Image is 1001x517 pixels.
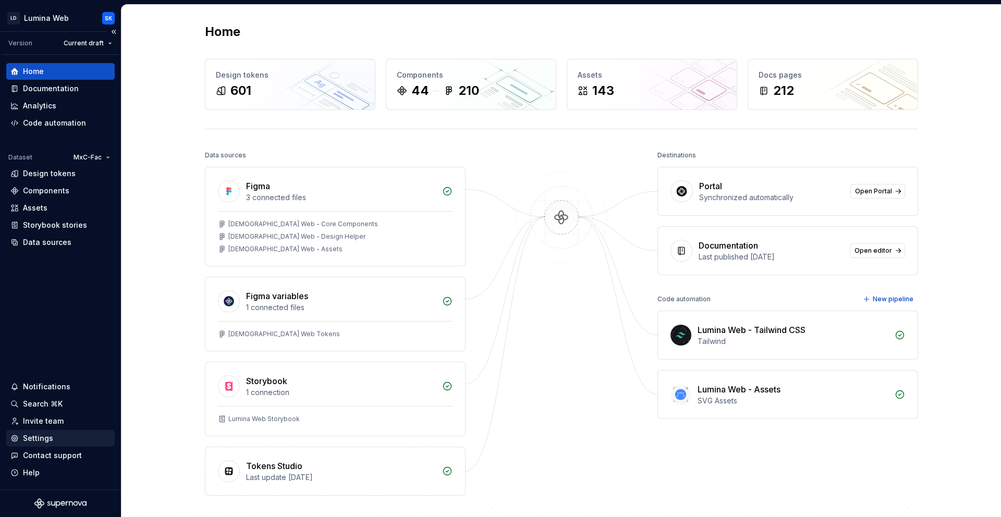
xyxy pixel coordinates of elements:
[698,383,780,396] div: Lumina Web - Assets
[105,14,112,22] div: SK
[228,330,340,338] div: [DEMOGRAPHIC_DATA] Web Tokens
[8,153,32,162] div: Dataset
[246,460,302,472] div: Tokens Studio
[246,192,436,203] div: 3 connected files
[23,203,47,213] div: Assets
[74,153,102,162] span: MxC-Fac
[6,80,115,97] a: Documentation
[23,467,40,478] div: Help
[2,7,119,29] button: LDLumina WebSK
[386,59,556,110] a: Components44210
[855,187,892,195] span: Open Portal
[205,59,375,110] a: Design tokens601
[6,234,115,251] a: Data sources
[23,168,76,179] div: Design tokens
[6,200,115,216] a: Assets
[748,59,918,110] a: Docs pages212
[205,362,466,436] a: Storybook1 connectionLumina Web Storybook
[698,396,888,406] div: SVG Assets
[228,245,343,253] div: [DEMOGRAPHIC_DATA] Web - Assets
[850,184,905,199] a: Open Portal
[6,396,115,412] button: Search ⌘K
[246,472,436,483] div: Last update [DATE]
[69,150,115,165] button: MxC-Fac
[205,277,466,351] a: Figma variables1 connected files[DEMOGRAPHIC_DATA] Web Tokens
[873,295,913,303] span: New pipeline
[6,115,115,131] a: Code automation
[699,180,722,192] div: Portal
[6,430,115,447] a: Settings
[860,292,918,306] button: New pipeline
[228,220,378,228] div: [DEMOGRAPHIC_DATA] Web - Core Components
[23,381,70,392] div: Notifications
[567,59,737,110] a: Assets143
[397,70,545,80] div: Components
[699,239,758,252] div: Documentation
[23,416,64,426] div: Invite team
[657,292,711,306] div: Code automation
[64,39,104,47] span: Current draft
[6,63,115,80] a: Home
[216,70,364,80] div: Design tokens
[24,13,69,23] div: Lumina Web
[698,336,888,347] div: Tailwind
[698,324,805,336] div: Lumina Web - Tailwind CSS
[23,66,44,77] div: Home
[6,165,115,182] a: Design tokens
[592,82,614,99] div: 143
[23,220,87,230] div: Storybook stories
[699,252,844,262] div: Last published [DATE]
[23,83,79,94] div: Documentation
[23,186,69,196] div: Components
[205,447,466,496] a: Tokens StudioLast update [DATE]
[230,82,251,99] div: 601
[23,450,82,461] div: Contact support
[246,387,436,398] div: 1 connection
[6,447,115,464] button: Contact support
[59,36,117,51] button: Current draft
[205,148,246,163] div: Data sources
[246,375,287,387] div: Storybook
[228,415,300,423] div: Lumina Web Storybook
[6,217,115,233] a: Storybook stories
[23,237,71,248] div: Data sources
[458,82,479,99] div: 210
[205,23,240,40] h2: Home
[657,148,696,163] div: Destinations
[699,192,844,203] div: Synchronized automatically
[6,182,115,199] a: Components
[228,232,365,241] div: [DEMOGRAPHIC_DATA] Web - Design Helper
[7,12,20,24] div: LD
[6,464,115,481] button: Help
[759,70,907,80] div: Docs pages
[205,167,466,266] a: Figma3 connected files[DEMOGRAPHIC_DATA] Web - Core Components[DEMOGRAPHIC_DATA] Web - Design Hel...
[850,243,905,258] a: Open editor
[246,302,436,313] div: 1 connected files
[246,180,270,192] div: Figma
[23,399,63,409] div: Search ⌘K
[854,247,892,255] span: Open editor
[246,290,308,302] div: Figma variables
[23,118,86,128] div: Code automation
[411,82,429,99] div: 44
[6,378,115,395] button: Notifications
[773,82,794,99] div: 212
[34,498,87,509] svg: Supernova Logo
[6,413,115,429] a: Invite team
[23,433,53,444] div: Settings
[578,70,726,80] div: Assets
[8,39,32,47] div: Version
[23,101,56,111] div: Analytics
[106,24,121,39] button: Collapse sidebar
[6,97,115,114] a: Analytics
